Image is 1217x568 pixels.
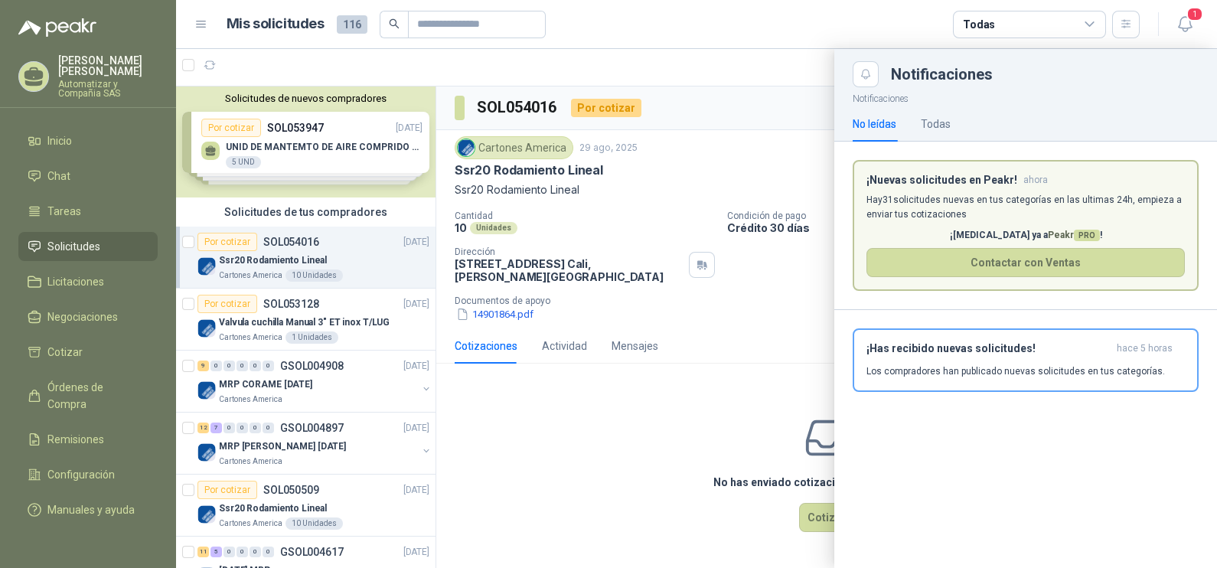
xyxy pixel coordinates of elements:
a: Órdenes de Compra [18,373,158,419]
h1: Mis solicitudes [227,13,325,35]
button: 1 [1171,11,1199,38]
a: Manuales y ayuda [18,495,158,524]
span: Peakr [1048,230,1100,240]
span: ahora [1023,174,1048,187]
span: Tareas [47,203,81,220]
p: [PERSON_NAME] [PERSON_NAME] [58,55,158,77]
span: Órdenes de Compra [47,379,143,413]
p: Los compradores han publicado nuevas solicitudes en tus categorías. [866,364,1165,378]
p: Notificaciones [834,87,1217,106]
a: Solicitudes [18,232,158,261]
span: Solicitudes [47,238,100,255]
p: Hay 31 solicitudes nuevas en tus categorías en las ultimas 24h, empieza a enviar tus cotizaciones [866,193,1185,222]
p: ¡[MEDICAL_DATA] ya a ! [866,228,1185,243]
a: Negociaciones [18,302,158,331]
img: Logo peakr [18,18,96,37]
button: Close [853,61,879,87]
a: Tareas [18,197,158,226]
div: Notificaciones [891,67,1199,82]
div: No leídas [853,116,896,132]
a: Inicio [18,126,158,155]
h3: ¡Nuevas solicitudes en Peakr! [866,174,1017,187]
span: Licitaciones [47,273,104,290]
span: Chat [47,168,70,184]
button: ¡Has recibido nuevas solicitudes!hace 5 horas Los compradores han publicado nuevas solicitudes en... [853,328,1199,392]
span: hace 5 horas [1117,342,1173,355]
a: Licitaciones [18,267,158,296]
span: 116 [337,15,367,34]
a: Cotizar [18,338,158,367]
span: Cotizar [47,344,83,361]
h3: ¡Has recibido nuevas solicitudes! [866,342,1111,355]
span: Remisiones [47,431,104,448]
span: search [389,18,400,29]
span: Inicio [47,132,72,149]
span: Configuración [47,466,115,483]
div: Todas [921,116,951,132]
p: Automatizar y Compañia SAS [58,80,158,98]
a: Remisiones [18,425,158,454]
span: 1 [1186,7,1203,21]
a: Configuración [18,460,158,489]
span: Manuales y ayuda [47,501,135,518]
span: Negociaciones [47,308,118,325]
div: Todas [963,16,995,33]
button: Contactar con Ventas [866,248,1185,277]
a: Chat [18,162,158,191]
span: PRO [1074,230,1100,241]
